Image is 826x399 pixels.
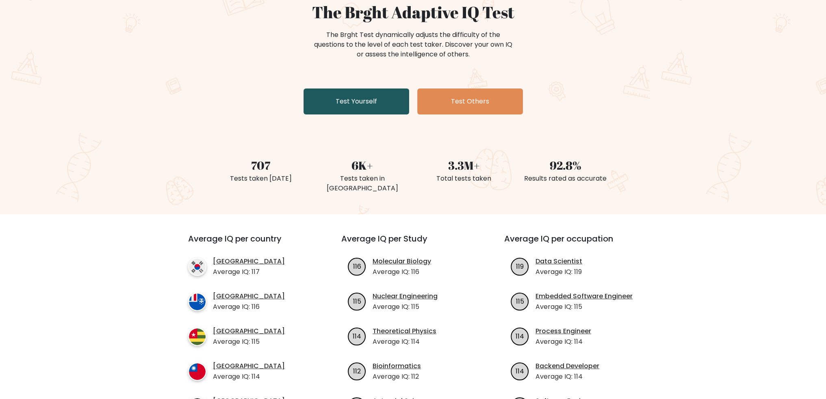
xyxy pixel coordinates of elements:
a: Backend Developer [535,361,599,371]
a: Theoretical Physics [373,326,436,336]
div: Tests taken in [GEOGRAPHIC_DATA] [317,174,408,193]
p: Average IQ: 114 [213,372,285,382]
img: country [188,258,206,276]
a: [GEOGRAPHIC_DATA] [213,326,285,336]
div: Results rated as accurate [520,174,611,183]
a: [GEOGRAPHIC_DATA] [213,257,285,266]
text: 114 [516,331,524,341]
text: 112 [353,366,361,375]
p: Average IQ: 114 [373,337,436,347]
text: 114 [353,331,361,341]
text: 115 [516,296,524,306]
img: country [188,293,206,311]
div: 92.8% [520,157,611,174]
text: 116 [353,261,361,271]
p: Average IQ: 117 [213,267,285,277]
div: Total tests taken [418,174,510,183]
a: [GEOGRAPHIC_DATA] [213,291,285,301]
img: country [188,362,206,381]
div: Tests taken [DATE] [215,174,307,183]
div: 707 [215,157,307,174]
p: Average IQ: 116 [373,267,431,277]
p: Average IQ: 115 [213,337,285,347]
div: 3.3M+ [418,157,510,174]
p: Average IQ: 114 [535,337,591,347]
text: 119 [516,261,524,271]
p: Average IQ: 112 [373,372,421,382]
p: Average IQ: 116 [213,302,285,312]
h3: Average IQ per country [188,234,312,253]
h1: The Brght Adaptive IQ Test [215,2,611,22]
div: The Brght Test dynamically adjusts the difficulty of the questions to the level of each test take... [312,30,515,59]
a: Molecular Biology [373,257,431,266]
p: Average IQ: 119 [535,267,582,277]
p: Average IQ: 114 [535,372,599,382]
div: 6K+ [317,157,408,174]
a: Bioinformatics [373,361,421,371]
h3: Average IQ per Study [341,234,485,253]
a: Test Others [417,88,523,114]
a: [GEOGRAPHIC_DATA] [213,361,285,371]
a: Embedded Software Engineer [535,291,633,301]
a: Data Scientist [535,257,582,266]
img: country [188,328,206,346]
p: Average IQ: 115 [535,302,633,312]
text: 115 [353,296,361,306]
text: 114 [516,366,524,375]
a: Nuclear Engineering [373,291,438,301]
h3: Average IQ per occupation [504,234,648,253]
a: Test Yourself [304,88,409,114]
a: Process Engineer [535,326,591,336]
p: Average IQ: 115 [373,302,438,312]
